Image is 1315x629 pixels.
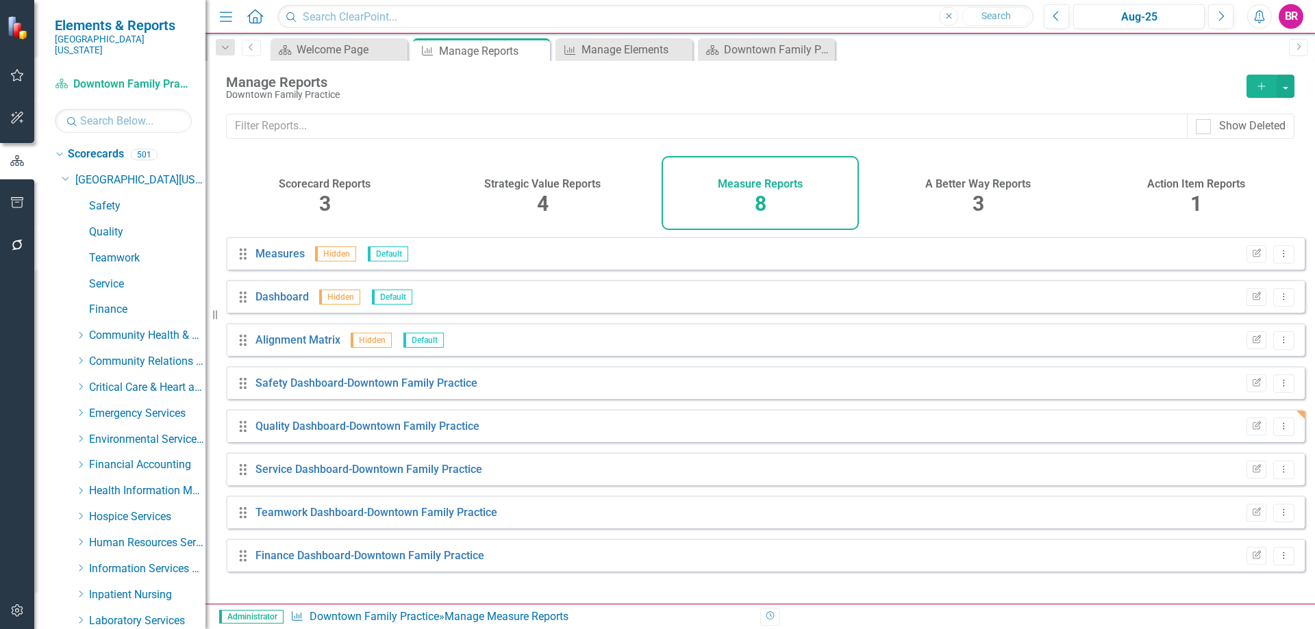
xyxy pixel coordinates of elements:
div: Downtown Family Practice [226,90,1233,100]
span: Hidden [315,246,356,261]
a: Downtown Family Practice [310,610,439,623]
span: 3 [319,192,331,216]
a: Quality Dashboard-Downtown Family Practice [255,420,479,433]
a: Safety Dashboard-Downtown Family Practice [255,376,477,389]
span: Hidden [351,333,392,348]
a: [GEOGRAPHIC_DATA][US_STATE] [75,172,205,188]
a: Dashboard [255,290,309,303]
a: Finance [89,302,205,318]
span: Default [372,290,412,305]
h4: Measure Reports [718,178,803,190]
span: Administrator [219,610,284,624]
a: Hospice Services [89,509,205,525]
img: ClearPoint Strategy [7,16,31,40]
input: Search Below... [55,109,192,133]
a: Financial Accounting [89,457,205,473]
div: » Manage Measure Reports [290,609,750,625]
a: Community Health & Athletic Training [89,328,205,344]
a: Manage Elements [559,41,689,58]
button: Aug-25 [1073,4,1205,29]
span: 4 [537,192,549,216]
a: Quality [89,224,205,240]
div: Manage Elements [581,41,689,58]
span: 3 [973,192,984,216]
a: Environmental Services Team [89,432,205,448]
a: Scorecards [68,146,124,162]
a: Emergency Services [89,406,205,422]
h4: Action Item Reports [1147,178,1245,190]
div: Downtown Family Practice Dashboard [724,41,831,58]
a: Health Information Management Services [89,483,205,499]
a: Inpatient Nursing [89,587,205,603]
h4: A Better Way Reports [925,178,1031,190]
a: Safety [89,198,205,214]
a: Alignment Matrix [255,333,340,346]
span: Search [981,10,1011,21]
small: [GEOGRAPHIC_DATA][US_STATE] [55,34,192,56]
span: Default [368,246,408,261]
a: Downtown Family Practice [55,77,192,92]
h4: Scorecard Reports [279,178,371,190]
button: Search [962,7,1030,26]
input: Search ClearPoint... [277,5,1034,29]
span: 1 [1190,192,1202,216]
a: Welcome Page [274,41,404,58]
a: Service [89,277,205,292]
div: Manage Reports [226,75,1233,90]
div: Welcome Page [297,41,404,58]
div: Show Deleted [1219,118,1286,134]
span: 8 [755,192,766,216]
a: Service Dashboard-Downtown Family Practice [255,463,482,476]
button: BR [1279,4,1303,29]
a: Laboratory Services [89,613,205,629]
a: Finance Dashboard-Downtown Family Practice [255,549,484,562]
span: Elements & Reports [55,17,192,34]
span: Default [403,333,444,348]
h4: Strategic Value Reports [484,178,601,190]
a: Human Resources Services [89,535,205,551]
a: Downtown Family Practice Dashboard [701,41,831,58]
a: Critical Care & Heart and Vascular Services [89,380,205,396]
div: Manage Reports [439,42,547,60]
a: Information Services Team [89,561,205,577]
div: 501 [131,149,158,160]
input: Filter Reports... [226,114,1188,139]
a: Measures [255,247,305,260]
a: Teamwork [89,251,205,266]
a: Teamwork Dashboard-Downtown Family Practice [255,506,497,519]
div: Aug-25 [1078,9,1200,25]
span: Hidden [319,290,360,305]
a: Community Relations Services [89,354,205,370]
